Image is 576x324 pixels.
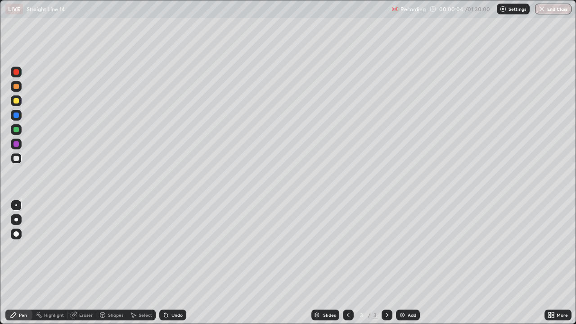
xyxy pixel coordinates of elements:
p: LIVE [8,5,20,13]
div: Eraser [79,313,93,317]
p: Straight Line 14 [27,5,65,13]
div: More [557,313,568,317]
div: Select [139,313,152,317]
div: Pen [19,313,27,317]
p: Recording [400,6,426,13]
div: / [368,312,371,318]
img: add-slide-button [399,311,406,319]
img: recording.375f2c34.svg [391,5,399,13]
p: Settings [508,7,526,11]
div: Shapes [108,313,123,317]
img: end-class-cross [538,5,545,13]
div: 3 [357,312,366,318]
img: class-settings-icons [499,5,507,13]
div: Undo [171,313,183,317]
div: 3 [373,311,378,319]
button: End Class [535,4,571,14]
div: Add [408,313,416,317]
div: Slides [323,313,336,317]
div: Highlight [44,313,64,317]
